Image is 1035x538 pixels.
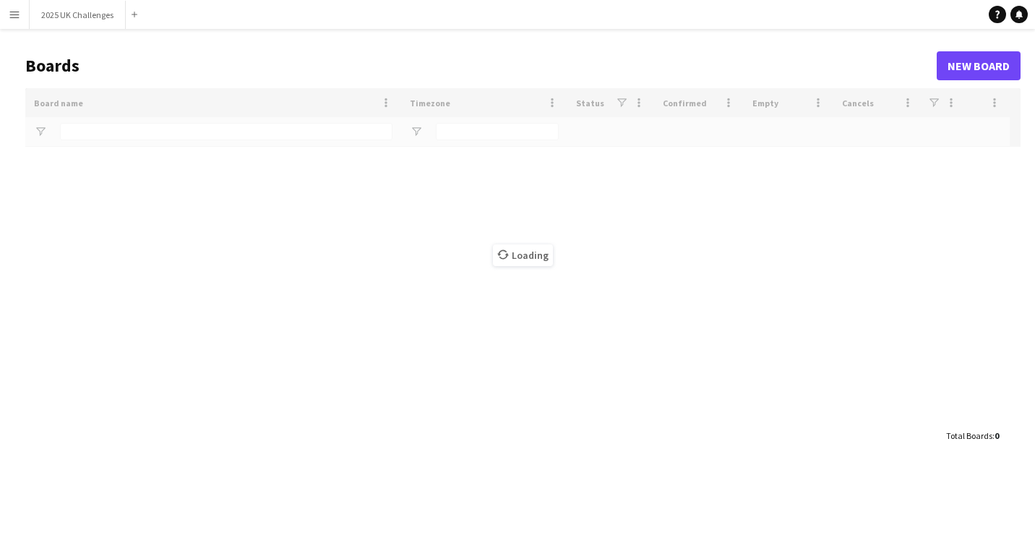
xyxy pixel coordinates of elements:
[30,1,126,29] button: 2025 UK Challenges
[946,422,999,450] div: :
[25,55,937,77] h1: Boards
[493,244,553,266] span: Loading
[946,430,992,441] span: Total Boards
[995,430,999,441] span: 0
[937,51,1021,80] a: New Board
